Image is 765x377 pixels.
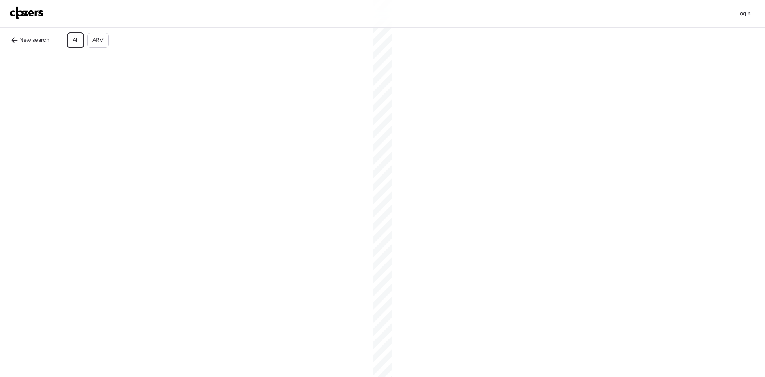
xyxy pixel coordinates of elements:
span: Login [737,10,751,17]
span: All [73,36,78,44]
a: New search [6,34,54,47]
img: Logo [10,6,44,19]
span: New search [19,36,49,44]
span: ARV [92,36,104,44]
